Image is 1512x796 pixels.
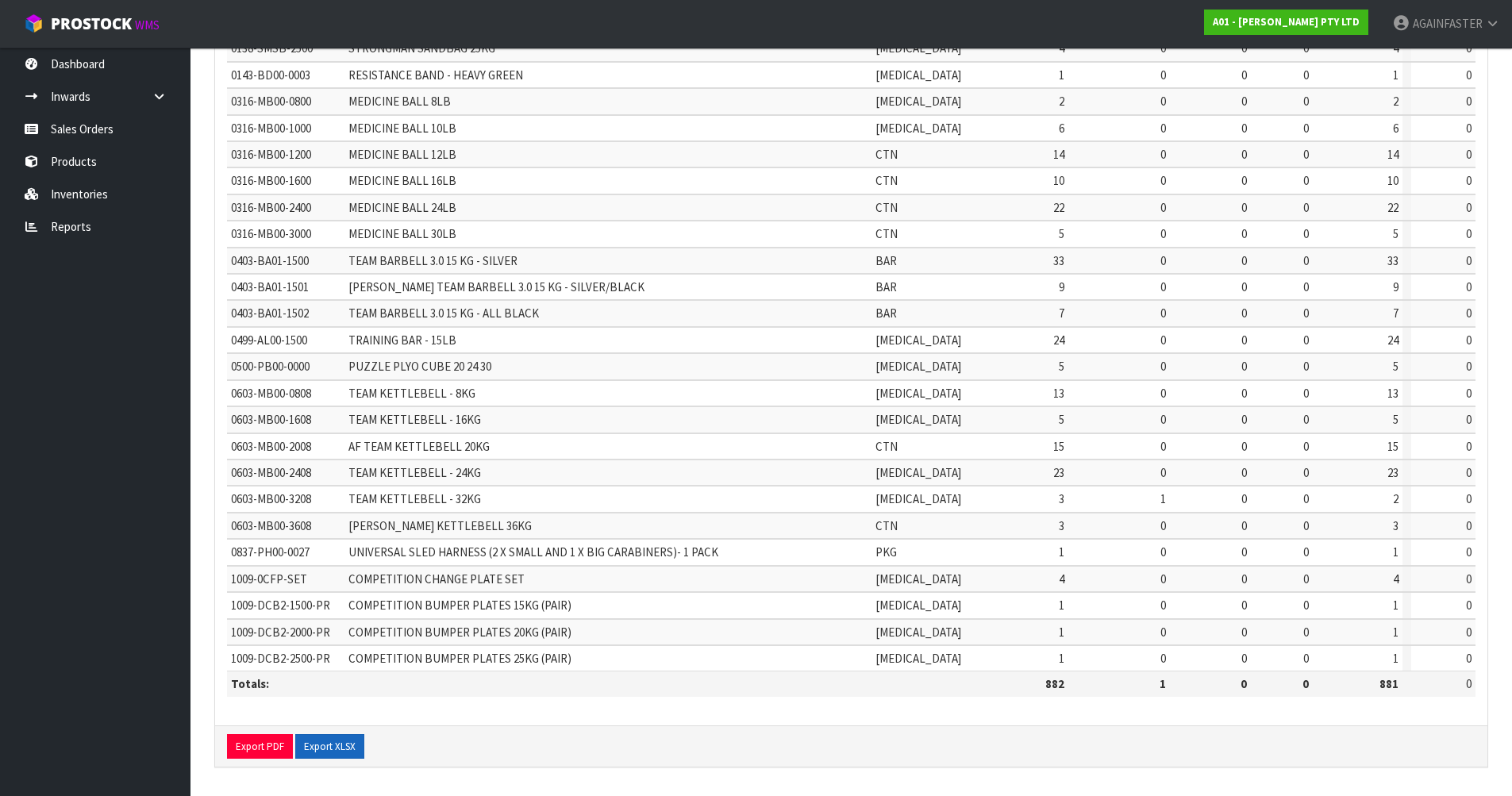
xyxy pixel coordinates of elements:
[348,412,481,427] span: TEAM KETTLEBELL - 16KG
[1059,625,1064,640] span: 1
[1160,333,1166,348] span: 0
[1466,147,1472,162] span: 0
[1466,518,1472,533] span: 0
[1387,333,1399,348] span: 24
[1466,439,1472,454] span: 0
[348,333,456,348] span: TRAINING BAR - 15LB
[1393,67,1399,83] span: 1
[231,333,307,348] span: 0499-AL00-1500
[1053,465,1064,480] span: 23
[1059,279,1064,294] span: 9
[1303,147,1309,162] span: 0
[1387,200,1399,215] span: 22
[1303,121,1309,136] span: 0
[135,17,160,33] small: WMS
[1303,491,1309,506] span: 0
[231,386,311,401] span: 0603-MB00-0808
[1303,544,1309,560] span: 0
[1303,465,1309,480] span: 0
[1160,625,1166,640] span: 0
[1466,625,1472,640] span: 0
[1160,465,1166,480] span: 0
[1302,676,1309,691] strong: 0
[1241,491,1247,506] span: 0
[348,544,718,560] span: UNIVERSAL SLED HARNESS (2 X SMALL AND 1 X BIG CARABINERS)- 1 PACK
[1059,67,1064,83] span: 1
[1053,147,1064,162] span: 14
[1393,306,1399,321] span: 7
[1466,544,1472,560] span: 0
[1059,491,1064,506] span: 3
[1059,226,1064,241] span: 5
[1053,200,1064,215] span: 22
[1303,67,1309,83] span: 0
[348,465,481,480] span: TEAM KETTLEBELL - 24KG
[875,306,897,321] span: BAR
[1303,306,1309,321] span: 0
[1045,676,1064,691] strong: 882
[1466,412,1472,427] span: 0
[1393,412,1399,427] span: 5
[875,173,898,188] span: CTN
[1393,544,1399,560] span: 1
[1160,651,1166,666] span: 0
[1053,386,1064,401] span: 13
[1059,306,1064,321] span: 7
[1303,173,1309,188] span: 0
[1241,200,1247,215] span: 0
[1160,173,1166,188] span: 0
[1241,253,1247,268] span: 0
[1303,386,1309,401] span: 0
[1241,94,1247,109] span: 0
[348,147,456,162] span: MEDICINE BALL 12LB
[1059,359,1064,374] span: 5
[1303,253,1309,268] span: 0
[1303,279,1309,294] span: 0
[875,625,961,640] span: [MEDICAL_DATA]
[875,279,897,294] span: BAR
[1466,651,1472,666] span: 0
[1393,359,1399,374] span: 5
[1160,544,1166,560] span: 0
[1241,359,1247,374] span: 0
[1393,651,1399,666] span: 1
[1160,200,1166,215] span: 0
[875,598,961,613] span: [MEDICAL_DATA]
[1393,491,1399,506] span: 2
[1303,439,1309,454] span: 0
[1303,359,1309,374] span: 0
[1059,651,1064,666] span: 1
[875,651,961,666] span: [MEDICAL_DATA]
[1241,306,1247,321] span: 0
[1241,465,1247,480] span: 0
[1241,625,1247,640] span: 0
[1241,173,1247,188] span: 0
[348,518,532,533] span: [PERSON_NAME] KETTLEBELL 36KG
[1466,253,1472,268] span: 0
[1160,94,1166,109] span: 0
[1379,676,1399,691] strong: 881
[1393,121,1399,136] span: 6
[231,67,310,83] span: 0143-BD00-0003
[1160,491,1166,506] span: 1
[1466,598,1472,613] span: 0
[1387,439,1399,454] span: 15
[231,94,311,109] span: 0316-MB00-0800
[875,147,898,162] span: CTN
[1303,518,1309,533] span: 0
[1241,147,1247,162] span: 0
[1466,465,1472,480] span: 0
[1466,67,1472,83] span: 0
[1466,571,1472,586] span: 0
[1160,306,1166,321] span: 0
[1059,412,1064,427] span: 5
[1303,226,1309,241] span: 0
[1466,333,1472,348] span: 0
[1059,94,1064,109] span: 2
[231,491,311,506] span: 0603-MB00-3208
[51,13,132,34] span: ProStock
[1160,439,1166,454] span: 0
[1303,412,1309,427] span: 0
[1413,16,1483,31] span: AGAINFASTER
[1466,491,1472,506] span: 0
